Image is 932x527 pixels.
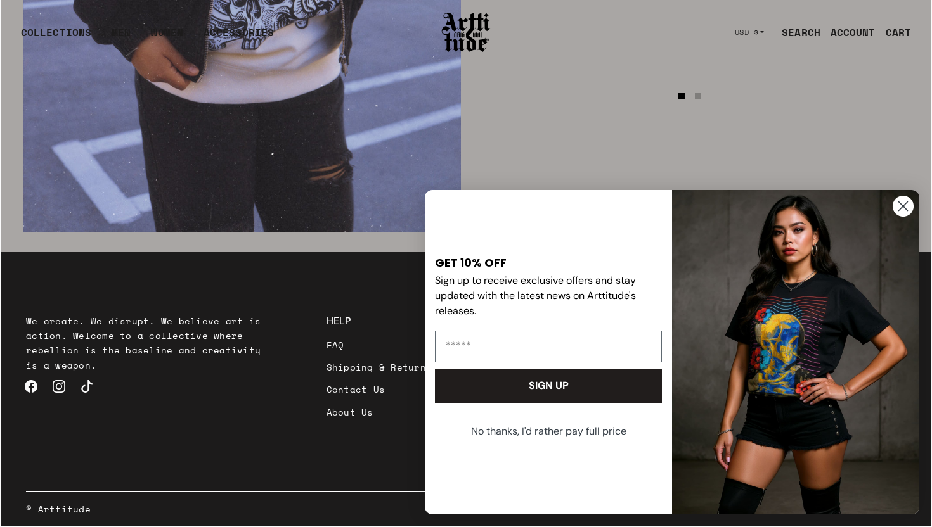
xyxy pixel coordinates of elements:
[327,356,432,378] a: Shipping & Returns
[695,93,701,99] li: Page dot 2
[735,27,759,37] span: USD $
[151,25,183,50] a: WOMEN
[412,177,932,527] div: FLYOUT Form
[327,334,432,356] a: FAQ
[772,20,820,45] a: SEARCH
[204,25,274,50] div: ACCESSORIES
[435,331,662,362] input: Email
[820,20,876,45] a: ACCOUNT
[45,372,73,400] a: Instagram
[435,274,636,317] span: Sign up to receive exclusive offers and stay updated with the latest news on Arttitude's releases.
[727,18,772,46] button: USD $
[876,20,911,45] a: Open cart
[435,255,507,270] span: GET 10% OFF
[672,190,919,514] img: 88b40c6e-4fbe-451e-b692-af676383430e.jpeg
[886,25,911,40] div: CART
[892,195,914,217] button: Close dialog
[73,372,101,400] a: TikTok
[26,314,269,372] p: We create. We disrupt. We believe art is action. Welcome to a collective where rebellion is the b...
[435,369,662,403] button: SIGN UP
[327,314,432,329] h3: HELP
[434,416,663,447] button: No thanks, I'd rather pay full price
[327,401,432,423] a: About Us
[327,378,432,400] a: Contact Us
[112,25,131,50] a: MEN
[26,502,91,516] a: © Arttitude
[21,25,91,50] div: COLLECTIONS
[441,11,491,54] img: Arttitude
[678,93,685,99] li: Page dot 1
[11,25,284,50] ul: Main navigation
[17,372,45,400] a: Facebook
